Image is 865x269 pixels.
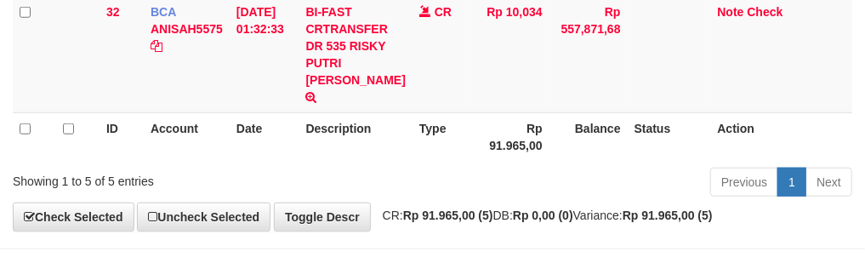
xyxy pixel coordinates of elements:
[628,112,711,161] th: Status
[13,166,348,190] div: Showing 1 to 5 of 5 entries
[513,209,573,222] strong: Rp 0,00 (0)
[274,203,371,232] a: Toggle Descr
[403,209,493,222] strong: Rp 91.965,00 (5)
[299,112,413,161] th: Description
[374,209,713,222] span: CR: DB: Variance:
[549,112,628,161] th: Balance
[711,112,852,161] th: Action
[710,168,778,197] a: Previous
[151,39,162,53] a: Copy ANISAH5575 to clipboard
[472,112,549,161] th: Rp 91.965,00
[13,203,134,232] a: Check Selected
[137,203,270,232] a: Uncheck Selected
[151,22,223,36] a: ANISAH5575
[100,112,144,161] th: ID
[151,5,176,19] span: BCA
[623,209,713,222] strong: Rp 91.965,00 (5)
[144,112,230,161] th: Account
[777,168,806,197] a: 1
[413,112,472,161] th: Type
[718,5,744,19] a: Note
[230,112,299,161] th: Date
[435,5,452,19] span: CR
[106,5,120,19] span: 32
[748,5,783,19] a: Check
[805,168,852,197] a: Next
